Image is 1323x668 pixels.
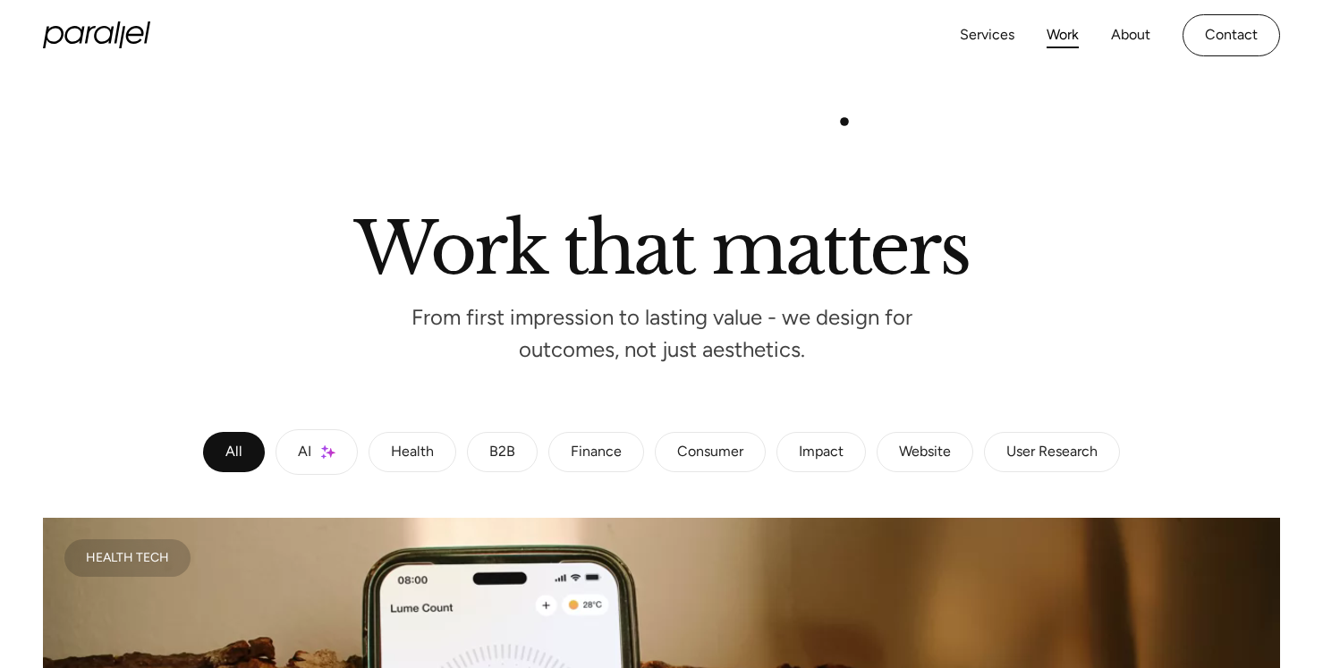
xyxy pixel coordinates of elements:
a: About [1111,22,1150,48]
div: AI [298,447,311,458]
p: From first impression to lasting value - we design for outcomes, not just aesthetics. [394,310,930,358]
div: Consumer [677,447,743,458]
a: Contact [1183,14,1280,56]
div: Health [391,447,434,458]
div: User Research [1006,447,1098,458]
div: All [225,447,242,458]
div: Impact [799,447,844,458]
div: Health Tech [86,554,169,562]
div: B2B [489,447,515,458]
div: Finance [571,447,622,458]
h2: Work that matters [152,214,1172,275]
a: Work [1047,22,1079,48]
div: Website [899,447,951,458]
a: Services [960,22,1014,48]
